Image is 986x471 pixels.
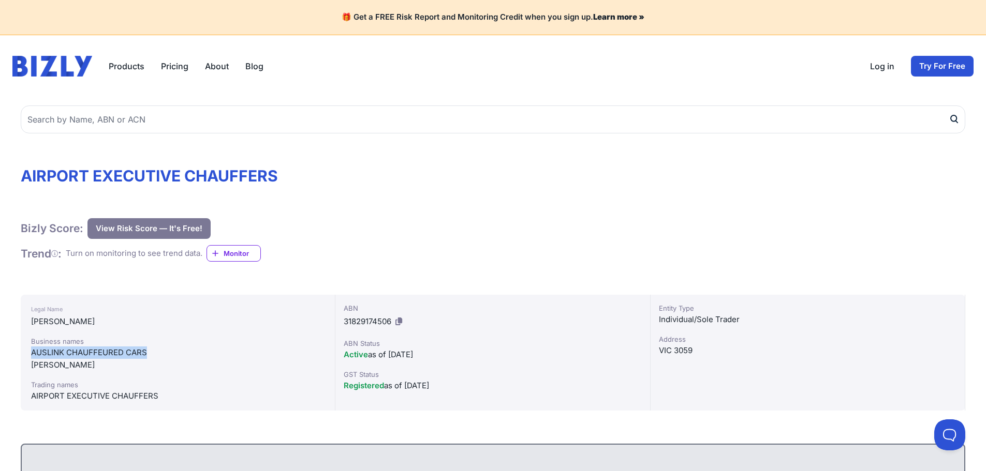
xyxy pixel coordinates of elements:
[21,166,965,185] h1: AIRPORT EXECUTIVE CHAUFFERS
[21,221,83,235] h1: Bizly Score:
[31,315,325,328] div: [PERSON_NAME]
[31,379,325,390] div: Trading names
[344,338,641,348] div: ABN Status
[109,60,144,72] button: Products
[12,12,974,22] h4: 🎁 Get a FREE Risk Report and Monitoring Credit when you sign up.
[344,369,641,379] div: GST Status
[659,303,956,313] div: Entity Type
[207,245,261,262] a: Monitor
[344,316,391,326] span: 31829174506
[66,248,202,260] div: Turn on monitoring to see trend data.
[21,247,62,261] h1: Trend :
[31,303,325,315] div: Legal Name
[224,248,260,259] span: Monitor
[245,60,263,72] a: Blog
[31,359,325,371] div: [PERSON_NAME]
[911,56,974,77] a: Try For Free
[593,12,644,22] a: Learn more »
[344,381,384,390] span: Registered
[659,313,956,326] div: Individual/Sole Trader
[87,218,211,239] button: View Risk Score — It's Free!
[31,390,325,402] div: AIRPORT EXECUTIVE CHAUFFERS
[344,303,641,313] div: ABN
[31,336,325,346] div: Business names
[344,350,368,359] span: Active
[659,334,956,344] div: Address
[870,60,894,72] a: Log in
[31,346,325,359] div: AUSLINK CHAUFFEURED CARS
[934,419,965,450] iframe: Toggle Customer Support
[344,348,641,361] div: as of [DATE]
[659,344,956,357] div: VIC 3059
[161,60,188,72] a: Pricing
[344,379,641,392] div: as of [DATE]
[21,105,965,133] input: Search by Name, ABN or ACN
[205,60,229,72] a: About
